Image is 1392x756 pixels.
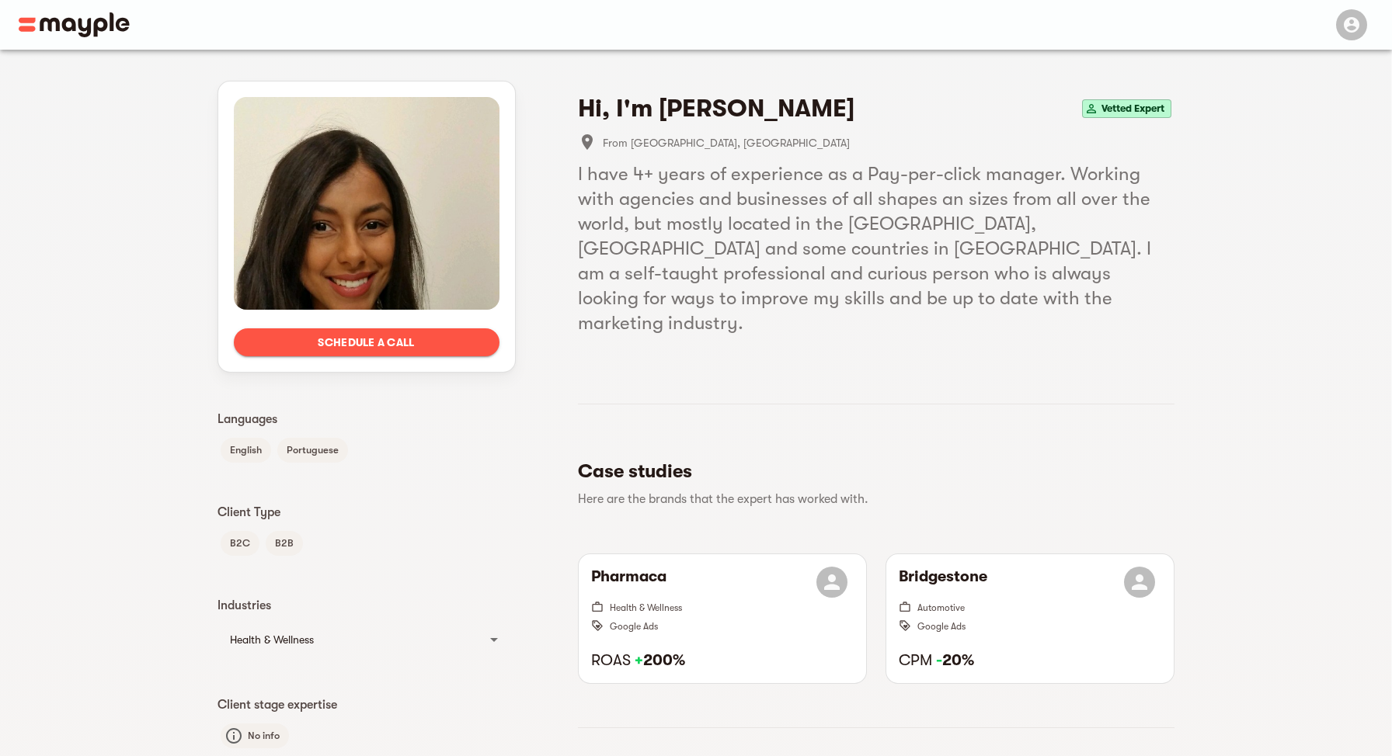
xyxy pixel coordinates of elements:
button: Schedule a call [234,328,499,356]
span: Vetted Expert [1095,99,1171,118]
img: Main logo [19,12,130,37]
h5: Case studies [578,459,1162,484]
h5: I have 4+ years of experience as a Pay-per-click manager. Working with agencies and businesses of... [578,161,1174,335]
span: B2B [266,534,303,553]
span: + [635,651,643,669]
h6: Bridgestone [899,567,987,598]
p: Languages [217,410,516,428]
p: Industries [217,596,516,615]
h4: Hi, I'm [PERSON_NAME] [578,93,854,124]
span: Portuguese [277,441,348,459]
span: Health & Wellness [610,602,682,613]
span: Google Ads [610,621,658,632]
h6: CPM [899,650,1161,671]
h6: Pharmaca [591,567,666,598]
span: B2C [221,534,259,553]
span: Google Ads [917,621,966,632]
h6: ROAS [591,650,854,671]
span: From [GEOGRAPHIC_DATA], [GEOGRAPHIC_DATA] [603,134,1174,152]
strong: 20% [936,651,974,669]
span: No info [238,727,289,745]
div: Health & Wellness [230,630,475,649]
span: English [221,441,271,459]
span: Automotive [917,602,965,613]
span: Menu [1327,17,1373,29]
p: Client stage expertise [217,695,516,714]
p: Client Type [217,503,516,522]
span: Schedule a call [246,333,487,352]
strong: 200% [635,651,685,669]
button: BridgestoneAutomotiveGoogle AdsCPM -20% [886,554,1174,683]
button: PharmacaHealth & WellnessGoogle AdsROAS +200% [579,554,866,683]
span: - [936,651,942,669]
div: Health & Wellness [217,621,516,658]
p: Here are the brands that the expert has worked with. [578,490,1162,508]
